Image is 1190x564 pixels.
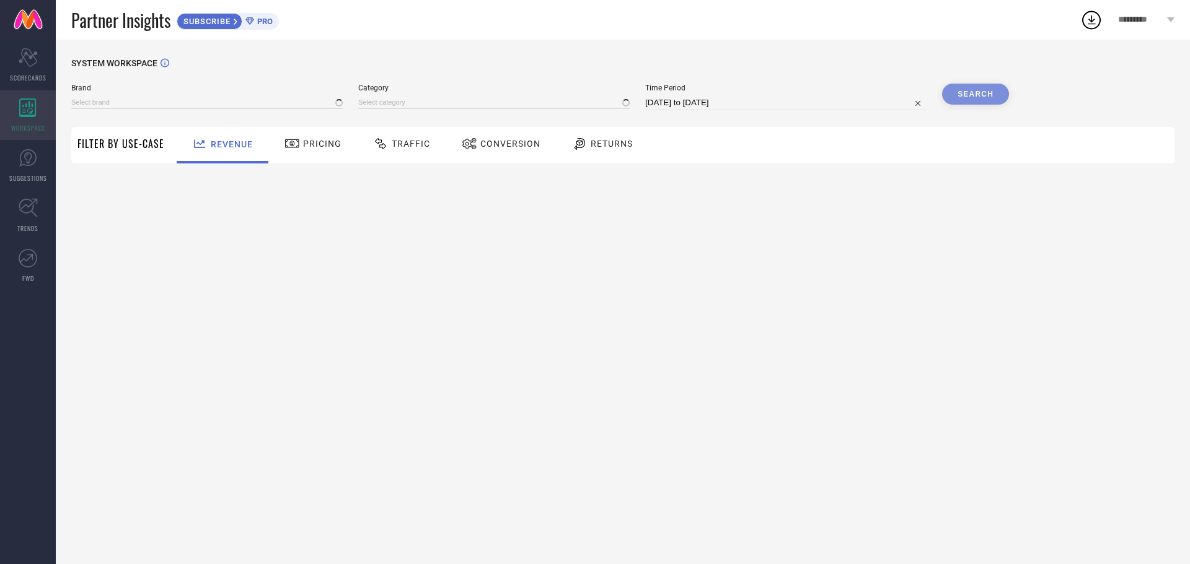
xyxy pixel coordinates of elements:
span: Conversion [480,139,540,149]
span: Category [358,84,630,92]
input: Select brand [71,96,343,109]
span: Partner Insights [71,7,170,33]
span: Traffic [392,139,430,149]
span: FWD [22,274,34,283]
span: WORKSPACE [11,123,45,132]
span: SCORECARDS [10,73,46,82]
span: Filter By Use-Case [77,136,164,151]
span: Returns [591,139,633,149]
span: Time Period [645,84,927,92]
input: Select time period [645,95,927,110]
span: SUGGESTIONS [9,173,47,183]
span: TRENDS [17,223,38,233]
span: PRO [254,17,273,26]
span: Brand [71,84,343,92]
span: SYSTEM WORKSPACE [71,58,157,68]
div: Open download list [1080,9,1103,31]
span: SUBSCRIBE [177,17,234,26]
span: Revenue [211,139,253,149]
a: SUBSCRIBEPRO [177,10,279,30]
input: Select category [358,96,630,109]
span: Pricing [303,139,342,149]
